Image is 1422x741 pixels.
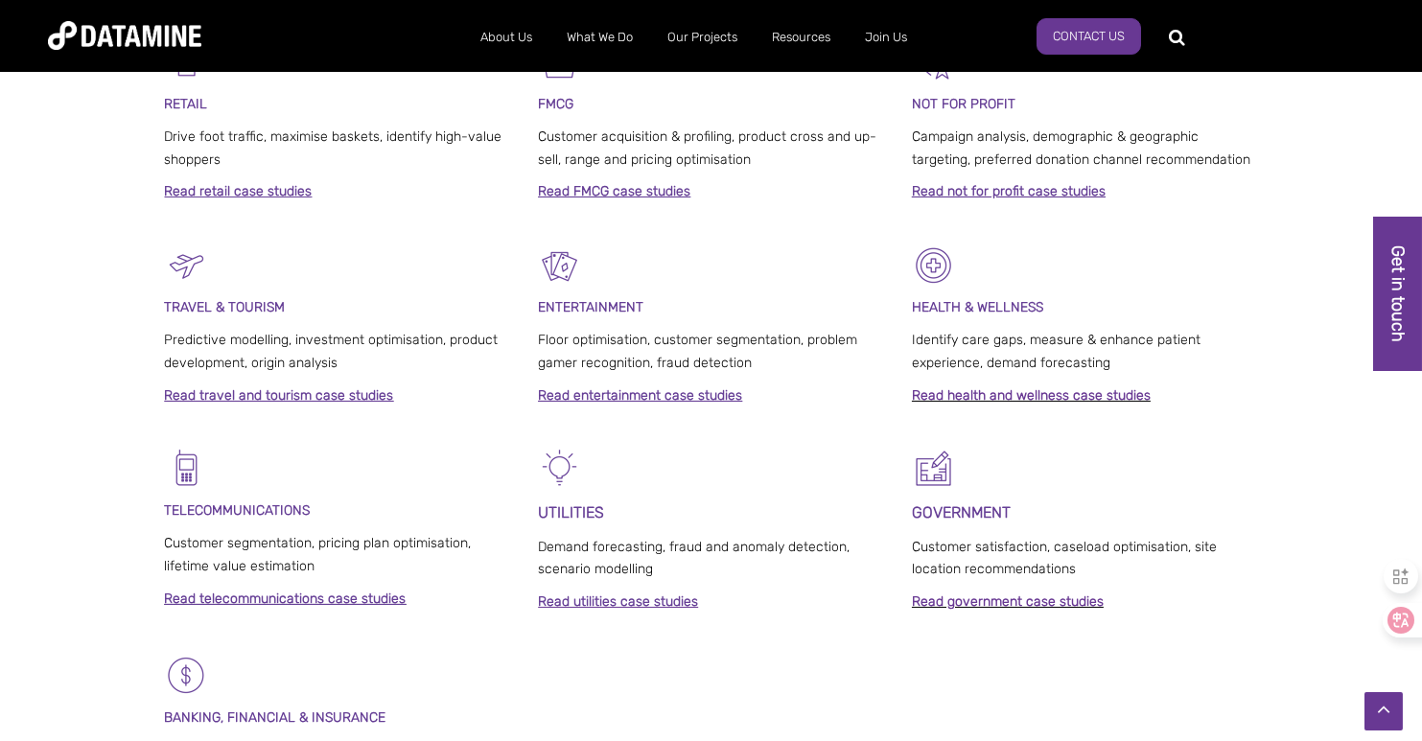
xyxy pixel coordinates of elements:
[48,21,201,50] img: Datamine
[912,503,1011,521] strong: GOVERNMENT
[538,593,698,610] a: Read utilities case studies
[165,243,208,287] img: Travel & Tourism
[912,183,1106,199] a: Read not for profit case studies
[165,447,208,490] img: Telecomms
[538,503,604,521] span: UTILITIES
[538,299,643,315] span: ENTERTAINMENT
[165,502,311,519] span: TELECOMMUNICATIONS
[912,332,1201,371] span: Identify care gaps, measure & enhance patient experience, demand forecasting
[538,539,850,578] span: Demand forecasting, fraud and anomaly detection, scenario modelling
[755,12,848,62] a: Resources
[538,183,690,199] a: Read FMCG case studies
[912,447,955,490] img: Government
[165,535,472,574] span: Customer segmentation, pricing plan optimisation, lifetime value estimation
[165,387,394,404] a: Read travel and tourism case studies
[1373,217,1422,371] a: Get in touch
[165,299,286,315] span: TRAVEL & TOURISM
[165,709,386,726] span: BANKING, FINANCIAL & INSURANCE
[165,654,208,697] img: Banking & Financial
[912,299,1043,315] strong: HEALTH & WELLNESS
[848,12,924,62] a: Join Us
[912,387,1151,404] a: Read health and wellness case studies
[538,243,581,287] img: Entertainment
[165,96,208,112] span: RETAIL
[912,96,1015,112] span: NOT FOR PROFIT
[538,447,581,490] img: Energy
[1037,18,1141,55] a: Contact Us
[165,590,407,607] a: Read telecommunications case studies
[538,128,876,168] span: Customer acquisition & profiling, product cross and up-sell, range and pricing optimisation
[912,593,1104,610] a: Read government case studies
[549,12,650,62] a: What We Do
[165,183,313,199] a: Read retail case studies
[538,332,857,371] span: Floor optimisation, customer segmentation, problem gamer recognition, fraud detection
[912,243,955,287] img: Healthcare
[650,12,755,62] a: Our Projects
[912,539,1217,578] span: Customer satisfaction, caseload optimisation, site location recommendations
[165,128,502,168] span: Drive foot traffic, maximise baskets, identify high-value shoppers
[463,12,549,62] a: About Us
[912,128,1250,168] span: Campaign analysis, demographic & geographic targeting, preferred donation channel recommendation
[165,332,499,371] span: Predictive modelling, investment optimisation, product development, origin analysis
[538,387,742,404] a: Read entertainment case studies
[538,96,573,112] span: FMCG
